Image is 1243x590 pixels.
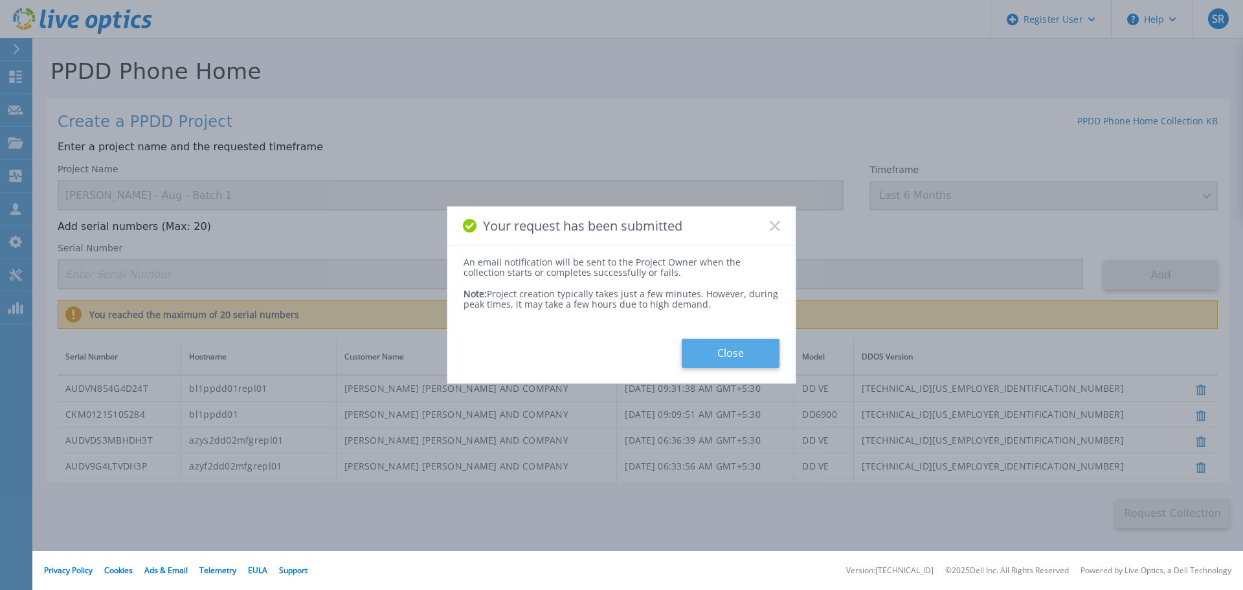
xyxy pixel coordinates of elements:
[104,565,133,576] a: Cookies
[682,339,779,368] button: Close
[144,565,188,576] a: Ads & Email
[945,567,1069,575] li: © 2025 Dell Inc. All Rights Reserved
[199,565,236,576] a: Telemetry
[44,565,93,576] a: Privacy Policy
[248,565,267,576] a: EULA
[1081,567,1231,575] li: Powered by Live Optics, a Dell Technology
[464,288,487,300] span: Note:
[464,278,779,310] div: Project creation typically takes just a few minutes. However, during peak times, it may take a fe...
[483,218,682,233] span: Your request has been submitted
[279,565,308,576] a: Support
[846,567,934,575] li: Version: [TECHNICAL_ID]
[464,257,779,278] div: An email notification will be sent to the Project Owner when the collection starts or completes s...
